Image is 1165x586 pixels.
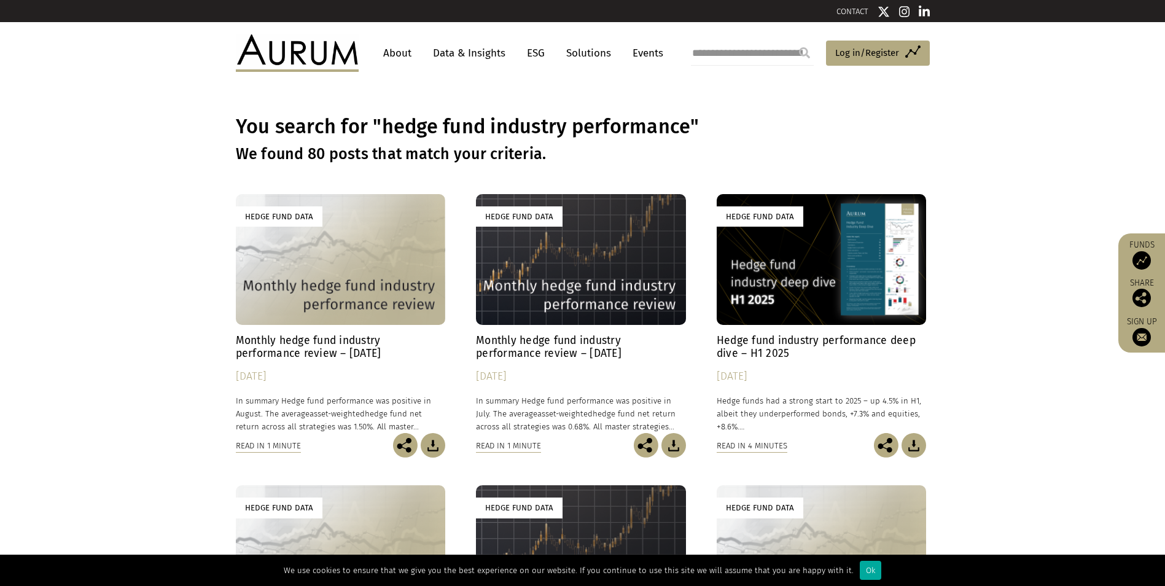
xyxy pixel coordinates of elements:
div: Hedge Fund Data [717,498,803,518]
div: Ok [860,561,881,580]
img: Instagram icon [899,6,910,18]
input: Submit [792,41,817,65]
img: Download Article [902,433,926,458]
a: CONTACT [836,7,868,16]
div: Hedge Fund Data [476,206,563,227]
div: Read in 4 minutes [717,439,787,453]
span: Log in/Register [835,45,899,60]
p: Hedge funds had a strong start to 2025 – up 4.5% in H1, albeit they underperformed bonds, +7.3% a... [717,394,927,433]
img: Share this post [874,433,898,458]
a: Data & Insights [427,42,512,64]
span: asset-weighted [310,409,365,418]
a: About [377,42,418,64]
a: Sign up [1124,316,1159,346]
p: In summary Hedge fund performance was positive in August. The average hedge fund net return acros... [236,394,446,433]
img: Download Article [661,433,686,458]
a: Hedge Fund Data Monthly hedge fund industry performance review – [DATE] [DATE] In summary Hedge f... [236,194,446,433]
div: Read in 1 minute [236,439,301,453]
a: Funds [1124,240,1159,270]
img: Aurum [236,34,359,71]
img: Access Funds [1132,251,1151,270]
h4: Monthly hedge fund industry performance review – [DATE] [476,334,686,360]
div: Hedge Fund Data [236,498,322,518]
a: Hedge Fund Data Hedge fund industry performance deep dive – H1 2025 [DATE] Hedge funds had a stro... [717,194,927,433]
p: In summary Hedge fund performance was positive in July. The average hedge fund net return across ... [476,394,686,433]
div: [DATE] [476,368,686,385]
span: asset-weighted [537,409,593,418]
a: Log in/Register [826,41,930,66]
img: Share this post [1132,289,1151,307]
div: Read in 1 minute [476,439,541,453]
img: Twitter icon [878,6,890,18]
a: Solutions [560,42,617,64]
h4: Monthly hedge fund industry performance review – [DATE] [236,334,446,360]
div: [DATE] [717,368,927,385]
img: Linkedin icon [919,6,930,18]
h1: You search for "hedge fund industry performance" [236,115,930,139]
img: Download Article [421,433,445,458]
img: Share this post [634,433,658,458]
div: Hedge Fund Data [476,498,563,518]
h4: Hedge fund industry performance deep dive – H1 2025 [717,334,927,360]
img: Sign up to our newsletter [1132,328,1151,346]
a: Events [626,42,663,64]
div: Hedge Fund Data [717,206,803,227]
a: ESG [521,42,551,64]
div: Hedge Fund Data [236,206,322,227]
div: [DATE] [236,368,446,385]
div: Share [1124,279,1159,307]
h3: We found 80 posts that match your criteria. [236,145,930,163]
img: Share this post [393,433,418,458]
a: Hedge Fund Data Monthly hedge fund industry performance review – [DATE] [DATE] In summary Hedge f... [476,194,686,433]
